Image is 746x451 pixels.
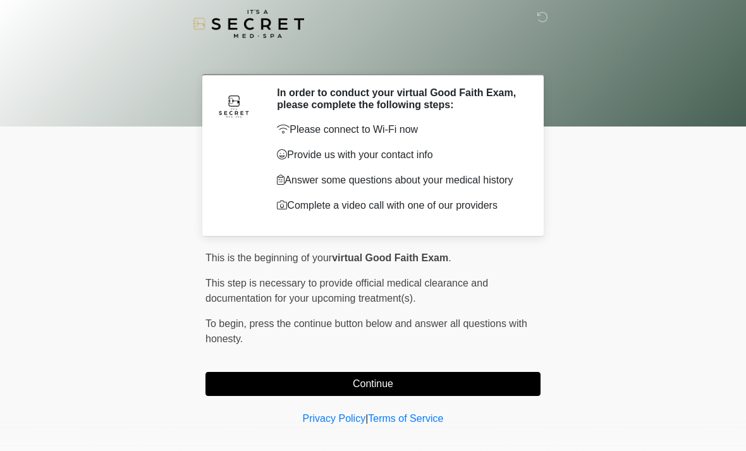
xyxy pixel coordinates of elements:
a: | [365,413,368,424]
strong: virtual Good Faith Exam [332,252,448,263]
a: Privacy Policy [303,413,366,424]
button: Continue [205,372,541,396]
span: To begin, [205,318,249,329]
h2: In order to conduct your virtual Good Faith Exam, please complete the following steps: [277,87,522,111]
p: Provide us with your contact info [277,147,522,163]
p: Complete a video call with one of our providers [277,198,522,213]
span: press the continue button below and answer all questions with honesty. [205,318,527,344]
h1: ‎ ‎ [196,46,550,69]
span: This is the beginning of your [205,252,332,263]
span: . [448,252,451,263]
p: Please connect to Wi-Fi now [277,122,522,137]
a: Terms of Service [368,413,443,424]
span: This step is necessary to provide official medical clearance and documentation for your upcoming ... [205,278,488,304]
img: It's A Secret Med Spa Logo [193,9,304,38]
p: Answer some questions about your medical history [277,173,522,188]
img: Agent Avatar [215,87,253,125]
